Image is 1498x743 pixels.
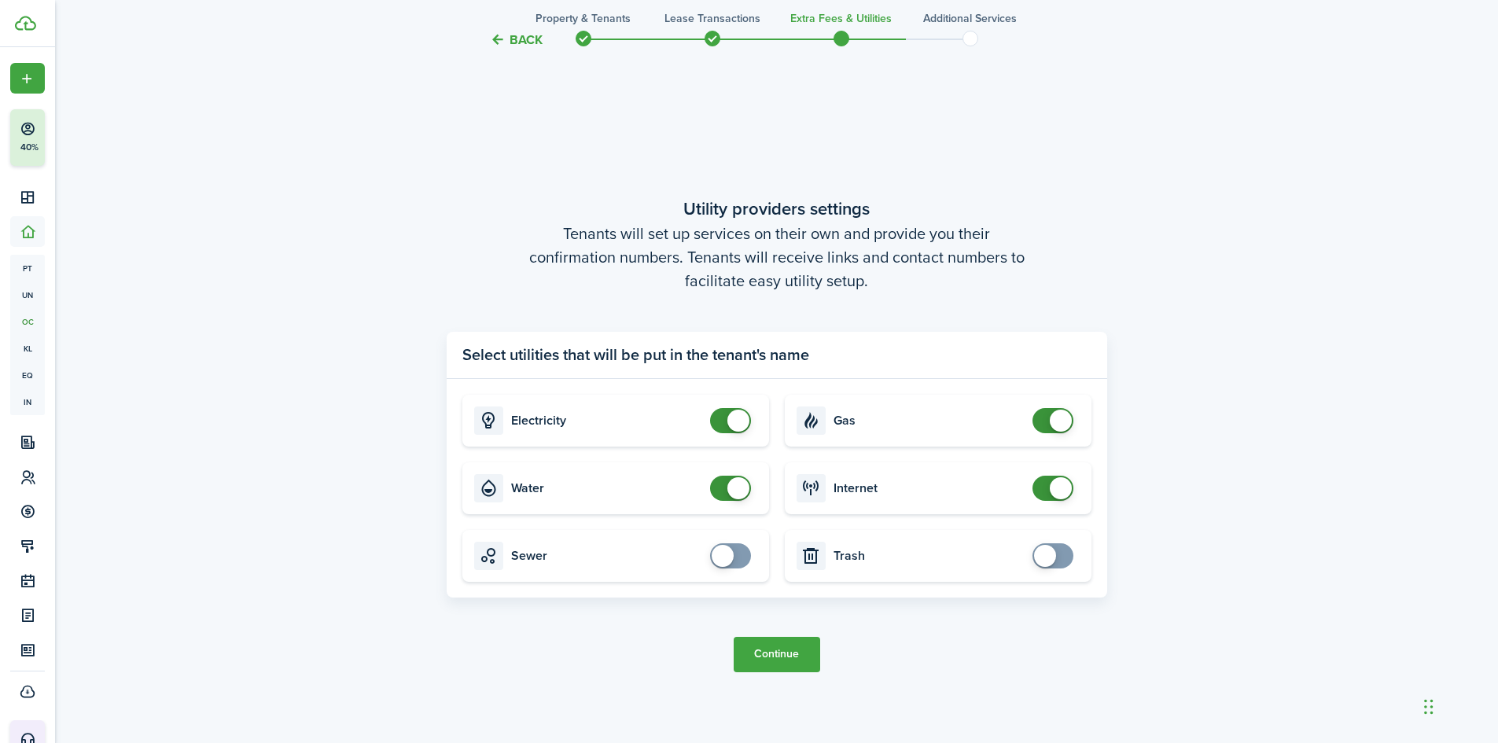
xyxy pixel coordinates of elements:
button: Back [490,31,543,48]
p: 40% [20,141,39,154]
a: oc [10,308,45,335]
card-title: Sewer [511,549,702,563]
a: in [10,388,45,415]
card-title: Gas [834,414,1025,428]
button: Open menu [10,63,45,94]
h3: Property & Tenants [536,10,631,27]
card-title: Electricity [511,414,702,428]
h3: Extra fees & Utilities [790,10,892,27]
wizard-step-header-title: Utility providers settings [447,196,1107,222]
card-title: Trash [834,549,1025,563]
card-title: Internet [834,481,1025,495]
button: Continue [734,637,820,672]
card-title: Water [511,481,702,495]
wizard-step-header-description: Tenants will set up services on their own and provide you their confirmation numbers. Tenants wil... [447,222,1107,292]
a: eq [10,362,45,388]
a: un [10,281,45,308]
iframe: Chat Widget [1236,573,1498,743]
div: Drag [1424,683,1434,730]
img: TenantCloud [15,16,36,31]
h3: Additional Services [923,10,1017,27]
a: kl [10,335,45,362]
h3: Lease Transactions [664,10,760,27]
a: pt [10,255,45,281]
button: 40% [10,109,141,166]
panel-main-title: Select utilities that will be put in the tenant's name [462,343,809,366]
